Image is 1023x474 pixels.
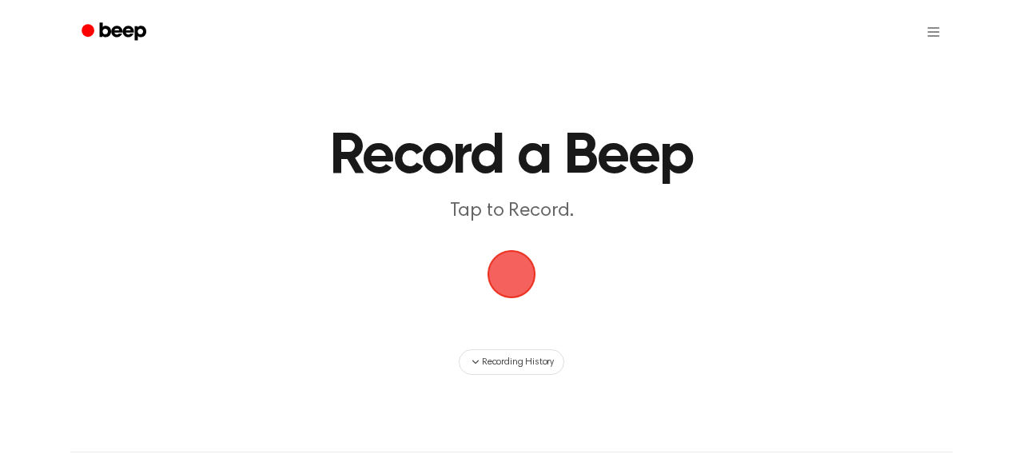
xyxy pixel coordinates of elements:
[488,250,535,298] img: Beep Logo
[70,17,161,48] a: Beep
[173,128,850,185] h1: Record a Beep
[459,349,564,375] button: Recording History
[914,13,953,51] button: Open menu
[482,355,554,369] span: Recording History
[205,198,818,225] p: Tap to Record.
